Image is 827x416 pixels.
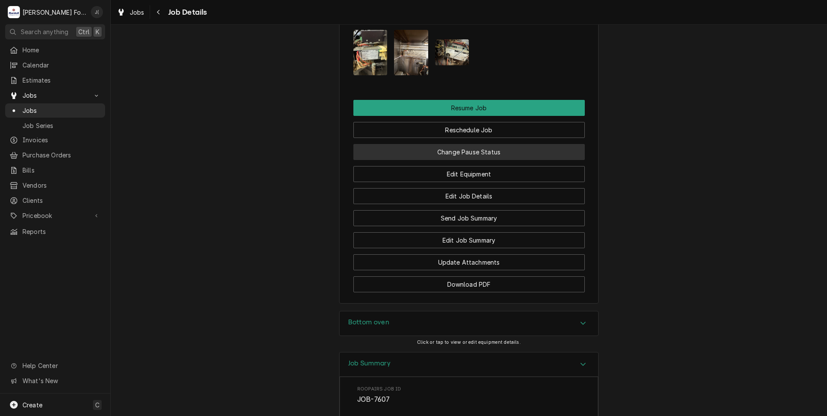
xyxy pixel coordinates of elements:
div: Button Group Row [353,270,585,292]
div: Attachments [353,14,585,82]
span: Create [22,401,42,409]
span: Purchase Orders [22,150,101,160]
span: Invoices [22,135,101,144]
div: Button Group Row [353,204,585,226]
span: Home [22,45,101,54]
a: Bills [5,163,105,177]
a: Jobs [5,103,105,118]
div: Accordion Header [340,311,598,336]
button: Change Pause Status [353,144,585,160]
span: Pricebook [22,211,88,220]
span: Job Details [166,6,207,18]
a: Clients [5,193,105,208]
button: Send Job Summary [353,210,585,226]
span: Estimates [22,76,101,85]
button: Accordion Details Expand Trigger [340,311,598,336]
span: C [95,400,99,410]
button: Resume Job [353,100,585,116]
button: Accordion Details Expand Trigger [340,352,598,377]
button: Update Attachments [353,254,585,270]
div: Jeff Debigare (109)'s Avatar [91,6,103,18]
div: Accordion Header [340,352,598,377]
a: Go to Pricebook [5,208,105,223]
div: M [8,6,20,18]
span: Calendar [22,61,101,70]
span: JOB-7607 [357,395,390,403]
button: Edit Job Summary [353,232,585,248]
span: Jobs [130,8,144,17]
span: Clients [22,196,101,205]
div: Button Group Row [353,248,585,270]
div: [PERSON_NAME] Food Equipment Service [22,8,86,17]
a: Go to Jobs [5,88,105,102]
img: WS1YvkWWTyOgmNejqxUg [435,39,469,65]
span: Search anything [21,27,68,36]
a: Job Series [5,118,105,133]
span: Jobs [22,106,101,115]
span: K [96,27,99,36]
a: Go to Help Center [5,358,105,373]
span: What's New [22,376,100,385]
div: Button Group Row [353,138,585,160]
a: Reports [5,224,105,239]
span: Bills [22,166,101,175]
div: Button Group Row [353,116,585,138]
div: Button Group Row [353,160,585,182]
span: Help Center [22,361,100,370]
span: Job Series [22,121,101,130]
button: Edit Job Details [353,188,585,204]
div: J( [91,6,103,18]
a: Jobs [113,5,148,19]
button: Navigate back [152,5,166,19]
button: Download PDF [353,276,585,292]
span: Ctrl [78,27,90,36]
div: Roopairs Job ID [357,386,580,404]
span: Roopairs Job ID [357,394,580,405]
button: Search anythingCtrlK [5,24,105,39]
div: Button Group [353,100,585,292]
div: Button Group Row [353,226,585,248]
a: Invoices [5,133,105,147]
span: Click or tap to view or edit equipment details. [417,339,521,345]
span: Vendors [22,181,101,190]
a: Estimates [5,73,105,87]
button: Reschedule Job [353,122,585,138]
span: Jobs [22,91,88,100]
a: Go to What's New [5,374,105,388]
img: ioKvrn5BSzKXS2s6DFqR [353,30,388,75]
a: Home [5,43,105,57]
a: Calendar [5,58,105,72]
h3: Bottom oven [348,318,389,326]
div: Bottom oven [339,311,599,336]
div: Marshall Food Equipment Service's Avatar [8,6,20,18]
span: Roopairs Job ID [357,386,580,393]
div: Button Group Row [353,182,585,204]
a: Vendors [5,178,105,192]
a: Purchase Orders [5,148,105,162]
h3: Job Summary [348,359,391,368]
span: Attachments [353,23,585,82]
span: Reports [22,227,101,236]
img: zNL4IlncRiKbkJODUF0T [394,30,428,75]
div: Button Group Row [353,100,585,116]
button: Edit Equipment [353,166,585,182]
